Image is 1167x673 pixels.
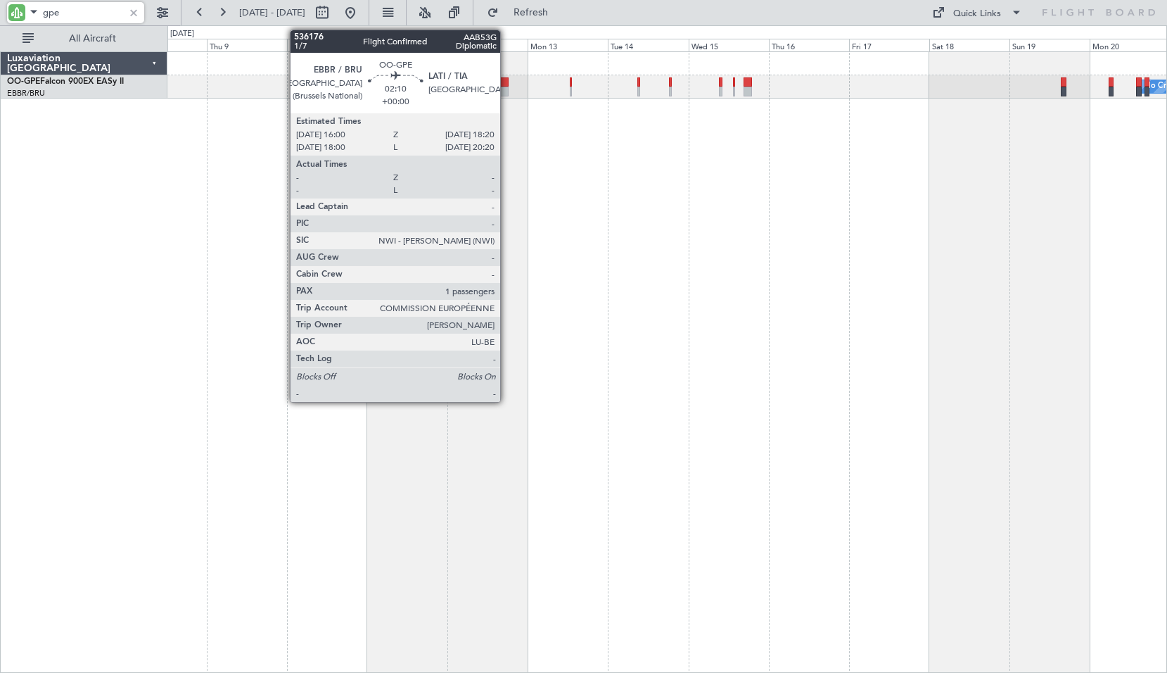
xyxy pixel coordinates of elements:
[447,39,528,51] div: Sun 12
[953,7,1001,21] div: Quick Links
[1009,39,1090,51] div: Sun 19
[170,28,194,40] div: [DATE]
[37,34,148,44] span: All Aircraft
[287,39,367,51] div: Fri 10
[925,1,1029,24] button: Quick Links
[849,39,929,51] div: Fri 17
[367,39,447,51] div: Sat 11
[207,39,287,51] div: Thu 9
[239,6,305,19] span: [DATE] - [DATE]
[15,27,153,50] button: All Aircraft
[7,88,45,99] a: EBBR/BRU
[929,39,1009,51] div: Sat 18
[769,39,849,51] div: Thu 16
[7,77,124,86] a: OO-GPEFalcon 900EX EASy II
[7,77,40,86] span: OO-GPE
[43,2,124,23] input: A/C (Reg. or Type)
[502,8,561,18] span: Refresh
[608,39,688,51] div: Tue 14
[480,1,565,24] button: Refresh
[371,76,606,97] div: No Crew [GEOGRAPHIC_DATA] ([GEOGRAPHIC_DATA] National)
[528,39,608,51] div: Mon 13
[689,39,769,51] div: Wed 15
